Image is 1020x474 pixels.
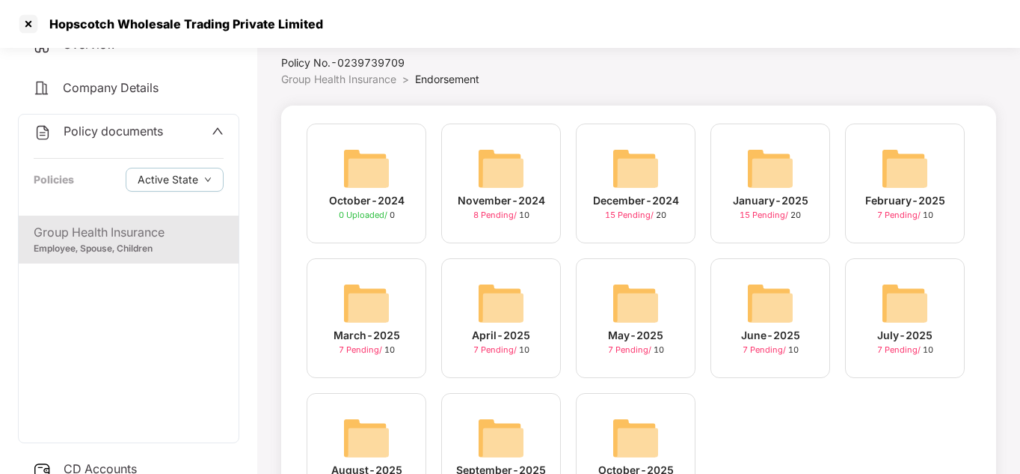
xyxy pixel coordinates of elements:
div: 10 [877,344,933,356]
span: 15 Pending / [740,210,790,220]
span: down [204,176,212,184]
img: svg+xml;base64,PHN2ZyB4bWxucz0iaHR0cDovL3d3dy53My5vcmcvMjAwMC9zdmciIHdpZHRoPSI2NCIgaGVpZ2h0PSI2NC... [612,414,660,462]
span: Endorsement [415,73,479,85]
img: svg+xml;base64,PHN2ZyB4bWxucz0iaHR0cDovL3d3dy53My5vcmcvMjAwMC9zdmciIHdpZHRoPSI2NCIgaGVpZ2h0PSI2NC... [342,145,390,192]
span: Group Health Insurance [281,73,396,85]
div: December-2024 [593,192,679,209]
img: svg+xml;base64,PHN2ZyB4bWxucz0iaHR0cDovL3d3dy53My5vcmcvMjAwMC9zdmciIHdpZHRoPSI2NCIgaGVpZ2h0PSI2NC... [342,279,390,327]
div: Group Health Insurance [34,223,224,242]
img: svg+xml;base64,PHN2ZyB4bWxucz0iaHR0cDovL3d3dy53My5vcmcvMjAwMC9zdmciIHdpZHRoPSI2NCIgaGVpZ2h0PSI2NC... [612,145,660,192]
div: Policies [34,171,74,188]
div: October-2024 [329,192,405,209]
span: 8 Pending / [473,210,519,220]
div: 20 [740,209,801,222]
div: Hopscotch Wholesale Trading Private Limited [40,16,323,31]
span: 7 Pending / [608,344,654,355]
div: 20 [605,209,666,222]
div: January-2025 [733,192,808,209]
img: svg+xml;base64,PHN2ZyB4bWxucz0iaHR0cDovL3d3dy53My5vcmcvMjAwMC9zdmciIHdpZHRoPSI2NCIgaGVpZ2h0PSI2NC... [881,145,929,192]
img: svg+xml;base64,PHN2ZyB4bWxucz0iaHR0cDovL3d3dy53My5vcmcvMjAwMC9zdmciIHdpZHRoPSI2NCIgaGVpZ2h0PSI2NC... [477,279,525,327]
div: 10 [339,344,395,356]
span: 15 Pending / [605,210,656,220]
div: May-2025 [608,327,663,344]
div: 10 [608,344,664,356]
div: 10 [743,344,799,356]
div: Policy No.- 0239739709 [281,55,537,71]
div: Employee, Spouse, Children [34,242,224,256]
div: November-2024 [458,192,545,209]
div: 10 [877,209,933,222]
span: 7 Pending / [473,344,519,355]
div: 10 [473,344,529,356]
span: 7 Pending / [339,344,384,355]
div: June-2025 [741,327,800,344]
img: svg+xml;base64,PHN2ZyB4bWxucz0iaHR0cDovL3d3dy53My5vcmcvMjAwMC9zdmciIHdpZHRoPSI2NCIgaGVpZ2h0PSI2NC... [477,414,525,462]
img: svg+xml;base64,PHN2ZyB4bWxucz0iaHR0cDovL3d3dy53My5vcmcvMjAwMC9zdmciIHdpZHRoPSI2NCIgaGVpZ2h0PSI2NC... [746,279,794,327]
span: > [402,73,409,85]
div: 10 [473,209,529,222]
span: 7 Pending / [877,210,923,220]
img: svg+xml;base64,PHN2ZyB4bWxucz0iaHR0cDovL3d3dy53My5vcmcvMjAwMC9zdmciIHdpZHRoPSI2NCIgaGVpZ2h0PSI2NC... [746,145,794,192]
div: 0 [339,209,395,222]
span: Active State [138,171,198,188]
span: up [212,125,224,137]
div: July-2025 [877,327,933,344]
img: svg+xml;base64,PHN2ZyB4bWxucz0iaHR0cDovL3d3dy53My5vcmcvMjAwMC9zdmciIHdpZHRoPSI2NCIgaGVpZ2h0PSI2NC... [612,279,660,327]
div: March-2025 [334,327,400,344]
img: svg+xml;base64,PHN2ZyB4bWxucz0iaHR0cDovL3d3dy53My5vcmcvMjAwMC9zdmciIHdpZHRoPSI2NCIgaGVpZ2h0PSI2NC... [477,145,525,192]
span: 7 Pending / [877,344,923,355]
button: Active Statedown [126,168,224,192]
img: svg+xml;base64,PHN2ZyB4bWxucz0iaHR0cDovL3d3dy53My5vcmcvMjAwMC9zdmciIHdpZHRoPSIyNCIgaGVpZ2h0PSIyNC... [34,124,52,142]
img: svg+xml;base64,PHN2ZyB4bWxucz0iaHR0cDovL3d3dy53My5vcmcvMjAwMC9zdmciIHdpZHRoPSIyNCIgaGVpZ2h0PSIyNC... [33,79,51,97]
span: Policy documents [64,124,163,139]
img: svg+xml;base64,PHN2ZyB4bWxucz0iaHR0cDovL3d3dy53My5vcmcvMjAwMC9zdmciIHdpZHRoPSI2NCIgaGVpZ2h0PSI2NC... [342,414,390,462]
span: Company Details [63,80,159,95]
span: 0 Uploaded / [339,210,390,220]
span: 7 Pending / [743,344,788,355]
div: February-2025 [865,192,945,209]
img: svg+xml;base64,PHN2ZyB4bWxucz0iaHR0cDovL3d3dy53My5vcmcvMjAwMC9zdmciIHdpZHRoPSI2NCIgaGVpZ2h0PSI2NC... [881,279,929,327]
div: April-2025 [472,327,530,344]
